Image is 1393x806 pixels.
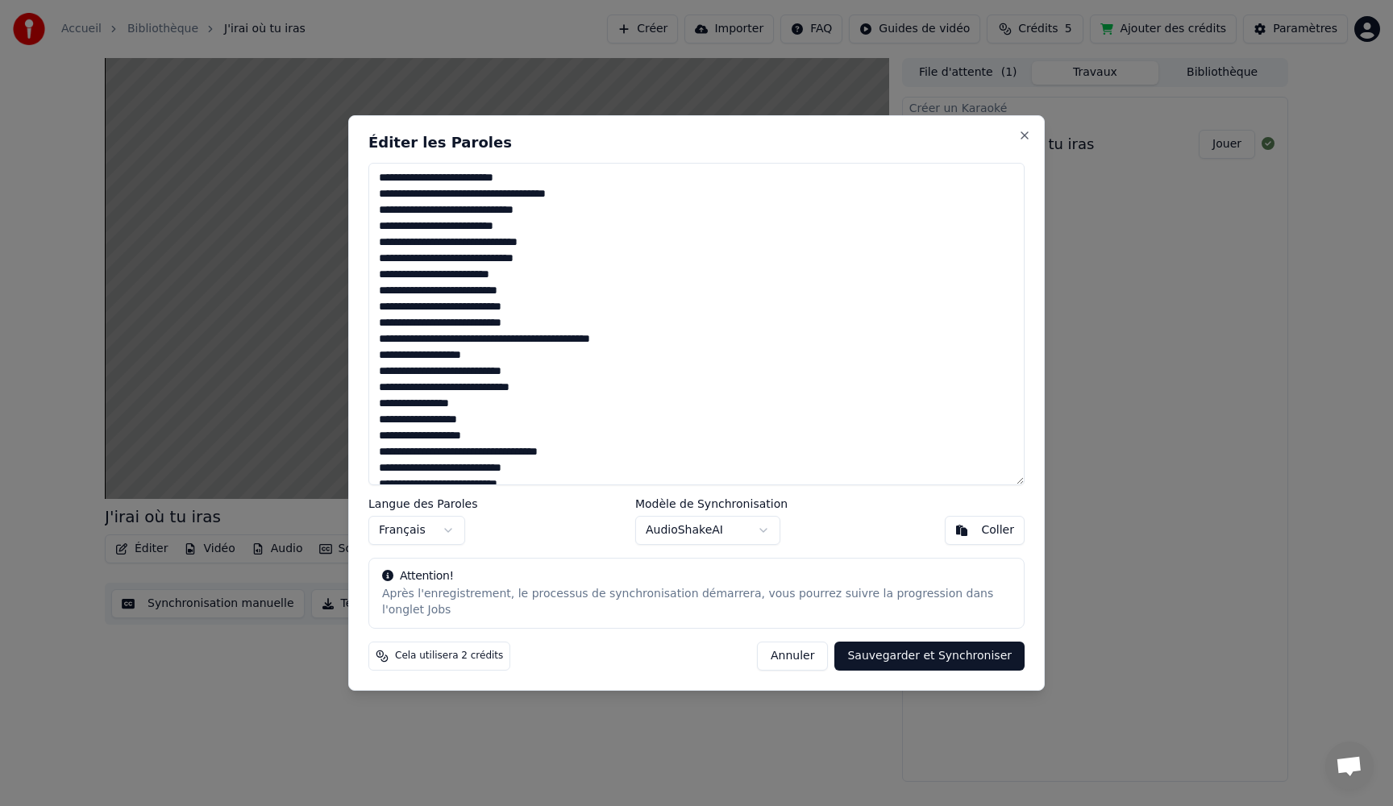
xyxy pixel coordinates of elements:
[834,642,1025,671] button: Sauvegarder et Synchroniser
[382,568,1011,584] div: Attention!
[635,498,788,509] label: Modèle de Synchronisation
[368,135,1025,150] h2: Éditer les Paroles
[382,586,1011,618] div: Après l'enregistrement, le processus de synchronisation démarrera, vous pourrez suivre la progres...
[757,642,828,671] button: Annuler
[395,650,503,663] span: Cela utilisera 2 crédits
[945,516,1025,545] button: Coller
[368,498,478,509] label: Langue des Paroles
[981,522,1014,538] div: Coller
